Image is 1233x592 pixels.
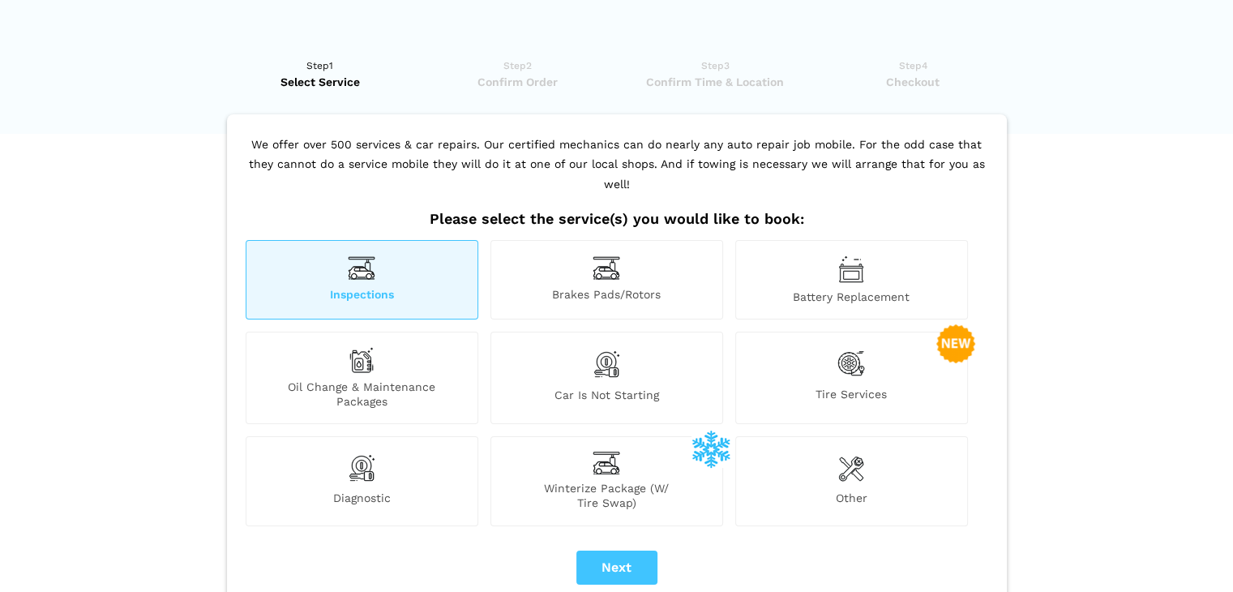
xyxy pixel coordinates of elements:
[242,135,992,211] p: We offer over 500 services & car repairs. Our certified mechanics can do nearly any auto repair j...
[622,58,809,90] a: Step3
[491,481,722,510] span: Winterize Package (W/ Tire Swap)
[736,491,967,510] span: Other
[622,74,809,90] span: Confirm Time & Location
[820,58,1007,90] a: Step4
[576,551,657,585] button: Next
[227,74,414,90] span: Select Service
[491,388,722,409] span: Car is not starting
[424,58,611,90] a: Step2
[691,429,730,468] img: winterize-icon_1.png
[246,491,477,510] span: Diagnostic
[246,287,477,304] span: Inspections
[242,210,992,228] h2: Please select the service(s) you would like to book:
[227,58,414,90] a: Step1
[491,287,722,304] span: Brakes Pads/Rotors
[736,387,967,409] span: Tire Services
[246,380,477,409] span: Oil Change & Maintenance Packages
[936,324,975,363] img: new-badge-2-48.png
[820,74,1007,90] span: Checkout
[736,290,967,304] span: Battery Replacement
[424,74,611,90] span: Confirm Order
